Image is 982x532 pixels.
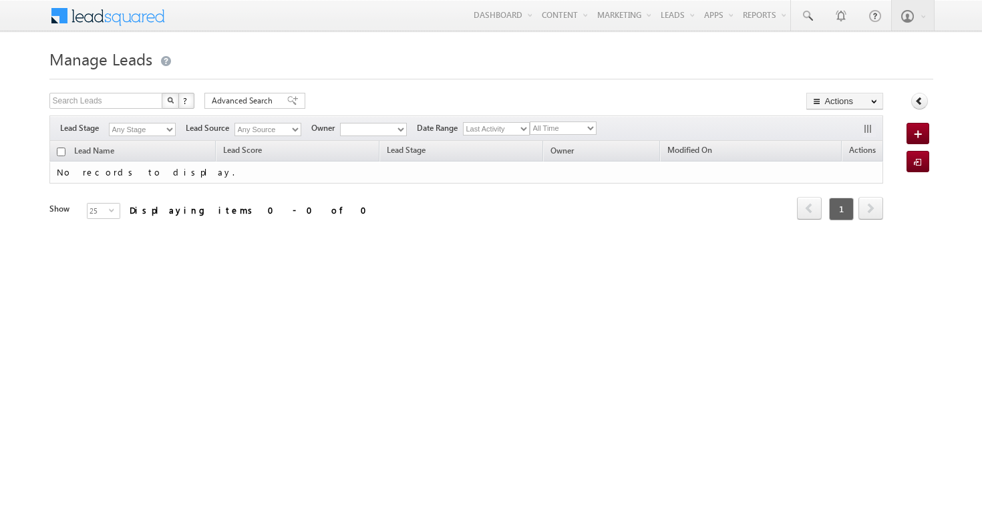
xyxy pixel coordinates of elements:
[186,122,234,134] span: Lead Source
[183,95,189,106] span: ?
[387,145,426,155] span: Lead Stage
[223,145,262,155] span: Lead Score
[60,122,109,134] span: Lead Stage
[797,197,822,220] span: prev
[178,93,194,109] button: ?
[109,207,120,213] span: select
[380,143,432,160] a: Lead Stage
[88,204,109,218] span: 25
[49,162,884,184] td: No records to display.
[829,198,854,220] span: 1
[130,202,375,218] div: Displaying items 0 - 0 of 0
[49,48,152,69] span: Manage Leads
[216,143,269,160] a: Lead Score
[167,97,174,103] img: Search
[212,95,277,107] span: Advanced Search
[550,146,574,156] span: Owner
[858,197,883,220] span: next
[417,122,463,134] span: Date Range
[57,148,65,156] input: Check all records
[67,144,121,161] a: Lead Name
[661,143,719,160] a: Modified On
[806,93,883,109] button: Actions
[797,198,822,220] a: prev
[842,143,882,160] span: Actions
[311,122,340,134] span: Owner
[858,198,883,220] a: next
[49,203,76,215] div: Show
[667,145,712,155] span: Modified On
